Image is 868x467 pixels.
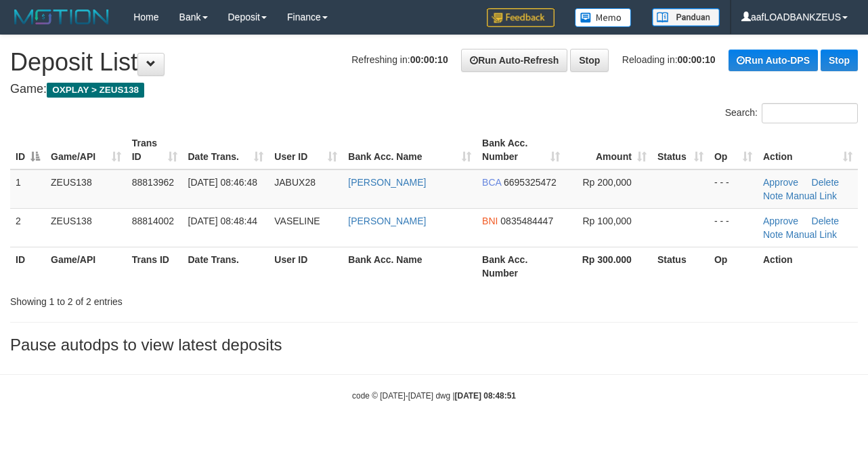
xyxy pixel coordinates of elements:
a: Stop [821,49,858,71]
label: Search: [725,103,858,123]
span: Copy 0835484447 to clipboard [500,216,553,226]
th: Bank Acc. Number: activate to sort column ascending [477,131,565,169]
h1: Deposit List [10,49,858,76]
input: Search: [762,103,858,123]
div: Showing 1 to 2 of 2 entries [10,289,351,308]
strong: 00:00:10 [410,54,448,65]
th: Action [758,247,858,285]
a: Run Auto-Refresh [461,49,567,72]
img: Button%20Memo.svg [575,8,632,27]
a: Note [763,190,783,201]
td: ZEUS138 [45,169,127,209]
a: [PERSON_NAME] [348,216,426,226]
a: Run Auto-DPS [729,49,818,71]
span: [DATE] 08:46:48 [188,177,257,188]
strong: 00:00:10 [678,54,716,65]
th: Status: activate to sort column ascending [652,131,709,169]
h3: Pause autodps to view latest deposits [10,336,858,354]
td: 2 [10,208,45,247]
a: Stop [570,49,609,72]
th: Op: activate to sort column ascending [709,131,758,169]
th: User ID [269,247,343,285]
th: Bank Acc. Name: activate to sort column ascending [343,131,477,169]
td: ZEUS138 [45,208,127,247]
a: Manual Link [785,229,837,240]
th: Trans ID: activate to sort column ascending [127,131,183,169]
th: Date Trans. [183,247,269,285]
span: Copy 6695325472 to clipboard [504,177,557,188]
span: 88814002 [132,216,174,226]
span: Refreshing in: [351,54,448,65]
a: Manual Link [785,190,837,201]
th: Op [709,247,758,285]
th: Game/API: activate to sort column ascending [45,131,127,169]
th: Trans ID [127,247,183,285]
span: Rp 100,000 [582,216,631,226]
span: 88813962 [132,177,174,188]
span: [DATE] 08:48:44 [188,216,257,226]
th: ID [10,247,45,285]
th: Status [652,247,709,285]
img: MOTION_logo.png [10,7,113,27]
h4: Game: [10,83,858,96]
th: Rp 300.000 [565,247,652,285]
a: [PERSON_NAME] [348,177,426,188]
a: Approve [763,177,798,188]
img: panduan.png [652,8,720,26]
th: Game/API [45,247,127,285]
span: VASELINE [274,216,320,226]
th: User ID: activate to sort column ascending [269,131,343,169]
a: Delete [812,177,839,188]
span: JABUX28 [274,177,316,188]
span: BCA [482,177,501,188]
th: Bank Acc. Name [343,247,477,285]
img: Feedback.jpg [487,8,555,27]
span: Rp 200,000 [582,177,631,188]
th: Amount: activate to sort column ascending [565,131,652,169]
span: OXPLAY > ZEUS138 [47,83,144,98]
th: Date Trans.: activate to sort column ascending [183,131,269,169]
th: Action: activate to sort column ascending [758,131,858,169]
strong: [DATE] 08:48:51 [455,391,516,401]
small: code © [DATE]-[DATE] dwg | [352,391,516,401]
td: - - - [709,169,758,209]
a: Approve [763,216,798,226]
th: Bank Acc. Number [477,247,565,285]
td: - - - [709,208,758,247]
span: BNI [482,216,498,226]
td: 1 [10,169,45,209]
span: Reloading in: [622,54,716,65]
a: Note [763,229,783,240]
th: ID: activate to sort column descending [10,131,45,169]
a: Delete [812,216,839,226]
